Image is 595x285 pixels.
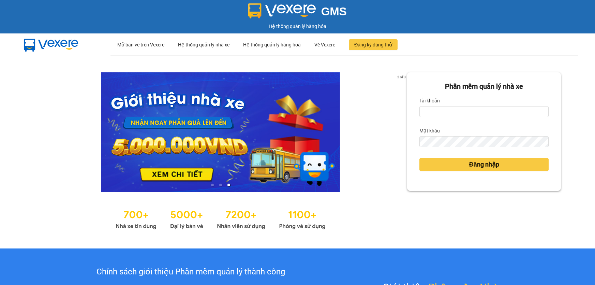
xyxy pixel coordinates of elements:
[248,10,347,16] a: GMS
[219,184,222,186] li: slide item 2
[117,34,164,56] div: Mở bán vé trên Vexere
[2,23,593,30] div: Hệ thống quản lý hàng hóa
[321,5,347,18] span: GMS
[34,72,44,192] button: previous slide / item
[419,81,549,92] div: Phần mềm quản lý nhà xe
[398,72,407,192] button: next slide / item
[419,158,549,171] button: Đăng nhập
[419,106,549,117] input: Tài khoản
[17,33,85,56] img: mbUUG5Q.png
[419,136,549,147] input: Mật khẩu
[395,72,407,81] p: 3 of 3
[42,266,340,279] div: Chính sách giới thiệu Phần mềm quản lý thành công
[419,95,440,106] label: Tài khoản
[419,125,440,136] label: Mật khẩu
[211,184,214,186] li: slide item 1
[349,39,398,50] button: Đăng ký dùng thử
[227,184,230,186] li: slide item 3
[243,34,301,56] div: Hệ thống quản lý hàng hoá
[248,3,316,18] img: logo 2
[178,34,229,56] div: Hệ thống quản lý nhà xe
[469,160,499,169] span: Đăng nhập
[116,205,326,231] img: Statistics.png
[314,34,335,56] div: Về Vexere
[354,41,392,48] span: Đăng ký dùng thử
